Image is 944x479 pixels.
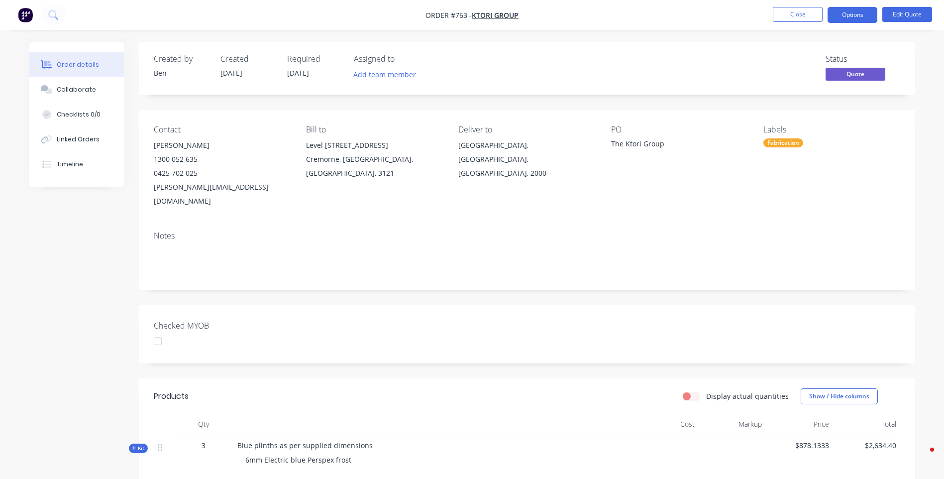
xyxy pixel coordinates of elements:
[826,68,885,83] button: Quote
[18,7,33,22] img: Factory
[154,231,900,240] div: Notes
[837,440,896,451] span: $2,634.40
[29,127,124,152] button: Linked Orders
[826,54,900,64] div: Status
[306,138,442,180] div: Level [STREET_ADDRESS]Cremorne, [GEOGRAPHIC_DATA], [GEOGRAPHIC_DATA], 3121
[631,414,699,434] div: Cost
[801,388,878,404] button: Show / Hide columns
[306,152,442,180] div: Cremorne, [GEOGRAPHIC_DATA], [GEOGRAPHIC_DATA], 3121
[458,125,595,134] div: Deliver to
[154,152,290,166] div: 1300 052 635
[29,52,124,77] button: Order details
[29,152,124,177] button: Timeline
[245,455,351,465] span: 6mm Electric blue Perspex frost
[472,10,519,20] a: Ktori Group
[458,138,595,180] div: [GEOGRAPHIC_DATA], [GEOGRAPHIC_DATA], [GEOGRAPHIC_DATA], 2000
[57,160,83,169] div: Timeline
[57,85,96,94] div: Collaborate
[773,7,823,22] button: Close
[154,138,290,152] div: [PERSON_NAME]
[154,125,290,134] div: Contact
[287,68,309,78] span: [DATE]
[154,68,209,78] div: Ben
[287,54,342,64] div: Required
[833,414,900,434] div: Total
[129,444,148,453] div: Kit
[763,125,900,134] div: Labels
[306,138,442,152] div: Level [STREET_ADDRESS]
[306,125,442,134] div: Bill to
[763,138,803,147] div: Fabrication
[220,68,242,78] span: [DATE]
[766,414,833,434] div: Price
[706,391,789,401] label: Display actual quantities
[29,77,124,102] button: Collaborate
[910,445,934,469] iframe: Intercom live chat
[29,102,124,127] button: Checklists 0/0
[354,54,453,64] div: Assigned to
[154,320,278,332] label: Checked MYOB
[154,180,290,208] div: [PERSON_NAME][EMAIL_ADDRESS][DOMAIN_NAME]
[611,138,735,152] div: The Ktori Group
[154,138,290,208] div: [PERSON_NAME]1300 052 6350425 702 025[PERSON_NAME][EMAIL_ADDRESS][DOMAIN_NAME]
[174,414,233,434] div: Qty
[57,110,101,119] div: Checklists 0/0
[220,54,275,64] div: Created
[882,7,932,22] button: Edit Quote
[354,68,421,81] button: Add team member
[425,10,472,20] span: Order #763 -
[770,440,829,451] span: $878.1333
[699,414,766,434] div: Markup
[57,60,99,69] div: Order details
[202,440,206,451] span: 3
[237,441,373,450] span: Blue plinths as per supplied dimensions
[611,125,747,134] div: PO
[154,166,290,180] div: 0425 702 025
[348,68,421,81] button: Add team member
[828,7,877,23] button: Options
[826,68,885,80] span: Quote
[154,54,209,64] div: Created by
[154,390,189,402] div: Products
[57,135,100,144] div: Linked Orders
[132,445,145,452] span: Kit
